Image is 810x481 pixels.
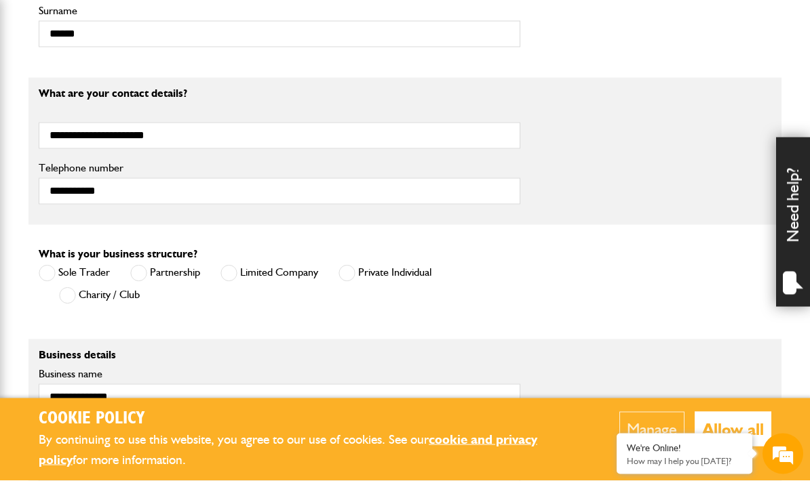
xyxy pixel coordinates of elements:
div: We're Online! [627,442,742,454]
img: d_20077148190_company_1631870298795_20077148190 [23,75,57,94]
label: Partnership [130,265,200,282]
p: How may I help you today? [627,456,742,466]
label: Sole Trader [39,265,110,282]
label: Private Individual [339,265,431,282]
button: Manage [619,412,684,446]
h2: Cookie Policy [39,409,578,430]
label: Business name [39,369,520,379]
label: Surname [39,5,520,16]
input: Enter your phone number [18,205,248,235]
em: Start Chat [183,377,246,396]
p: Business details [39,350,520,360]
button: Allow all [695,412,771,446]
label: Telephone number [39,163,520,173]
p: By continuing to use this website, you agree to our use of cookies. See our for more information. [39,430,578,471]
input: Enter your email address [18,165,248,195]
input: Enter your last name [18,125,248,155]
div: Need help? [776,138,810,307]
p: What are your contact details? [39,88,520,99]
textarea: Type your message and hit 'Enter' [18,245,248,412]
div: Minimize live chat window [223,7,255,39]
label: What is your business structure? [39,249,197,259]
div: Chat with us now [71,76,228,93]
label: Charity / Club [59,287,140,304]
label: Limited Company [220,265,318,282]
